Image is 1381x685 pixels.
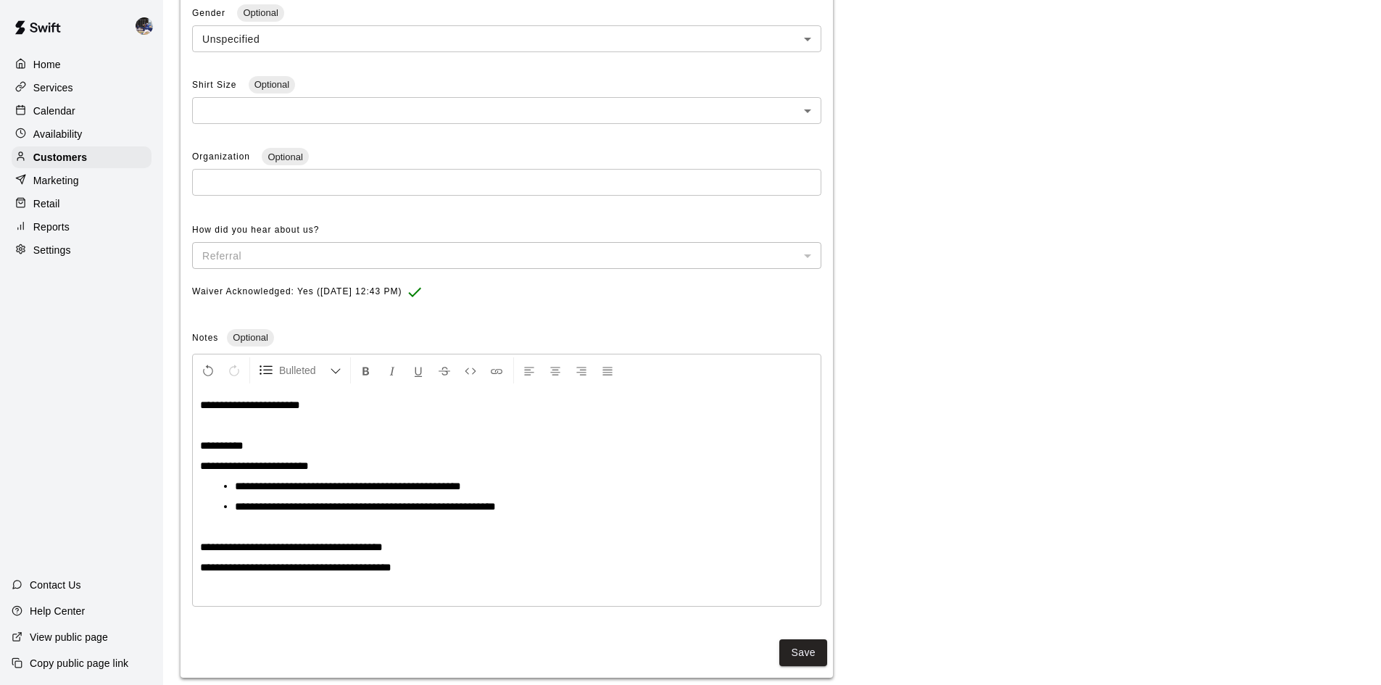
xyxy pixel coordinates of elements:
[33,196,60,211] p: Retail
[595,357,620,383] button: Justify Align
[406,357,431,383] button: Format Underline
[30,630,108,644] p: View public page
[779,639,827,666] button: Save
[33,150,87,165] p: Customers
[33,173,79,188] p: Marketing
[12,146,152,168] a: Customers
[33,243,71,257] p: Settings
[12,77,152,99] a: Services
[192,80,240,90] span: Shirt Size
[12,239,152,261] a: Settings
[136,17,153,35] img: Kevin Chandler
[12,123,152,145] a: Availability
[192,25,821,52] div: Unspecified
[192,151,253,162] span: Organization
[354,357,378,383] button: Format Bold
[33,127,83,141] p: Availability
[192,8,228,18] span: Gender
[12,216,152,238] a: Reports
[192,225,319,235] span: How did you hear about us?
[279,363,330,378] span: Bulleted List
[33,104,75,118] p: Calendar
[12,54,152,75] a: Home
[196,357,220,383] button: Undo
[222,357,246,383] button: Redo
[569,357,594,383] button: Right Align
[30,656,128,671] p: Copy public page link
[192,242,821,269] div: Referral
[458,357,483,383] button: Insert Code
[30,604,85,618] p: Help Center
[12,100,152,122] a: Calendar
[237,7,283,18] span: Optional
[192,281,402,304] span: Waiver Acknowledged: Yes ([DATE] 12:43 PM)
[12,193,152,215] a: Retail
[543,357,568,383] button: Center Align
[517,357,542,383] button: Left Align
[33,220,70,234] p: Reports
[262,151,308,162] span: Optional
[249,79,295,90] span: Optional
[12,170,152,191] a: Marketing
[133,12,163,41] div: Kevin Chandler
[380,357,405,383] button: Format Italics
[227,332,273,343] span: Optional
[484,357,509,383] button: Insert Link
[253,357,347,383] button: Formatting Options
[33,57,61,72] p: Home
[30,578,81,592] p: Contact Us
[432,357,457,383] button: Format Strikethrough
[192,333,218,343] span: Notes
[33,80,73,95] p: Services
